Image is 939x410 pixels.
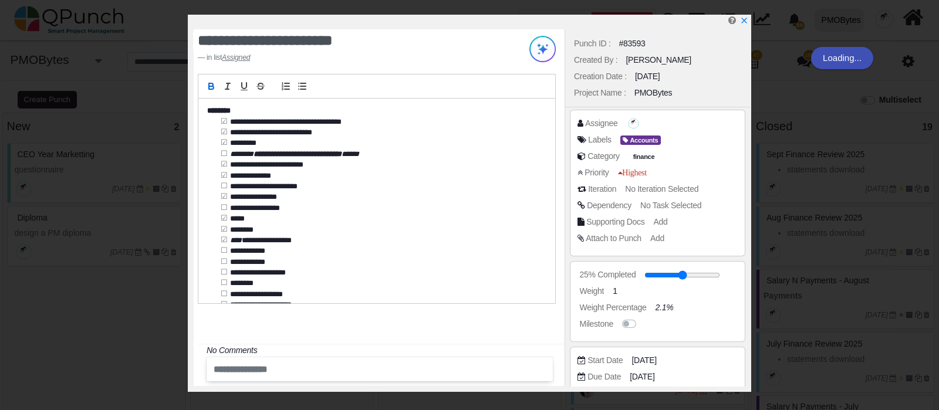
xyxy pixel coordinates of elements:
[613,285,617,297] span: 1
[625,184,698,194] span: No Iteration Selected
[650,233,664,243] span: Add
[580,269,636,281] div: 25% Completed
[640,201,701,210] span: No Task Selected
[618,168,647,177] span: Highest
[222,53,250,62] u: Assigned
[529,36,556,62] img: Try writing with AI
[588,183,616,195] div: Iteration
[587,150,620,162] div: Category
[630,371,654,383] span: [DATE]
[626,54,691,66] div: [PERSON_NAME]
[580,285,604,297] div: Weight
[586,216,644,228] div: Supporting Docs
[587,199,631,212] div: Dependency
[634,87,673,99] div: PMOBytes
[580,301,647,314] div: Weight Percentage
[654,217,668,226] span: Add
[587,371,621,383] div: Due Date
[574,70,627,83] div: Creation Date :
[585,167,609,179] div: Priority
[574,87,626,99] div: Project Name :
[630,152,657,162] span: finance
[580,318,613,330] div: Milestone
[574,54,617,66] div: Created By :
[656,303,674,312] i: 2.1%
[620,135,661,145] span: Accounts
[629,118,639,128] img: avatar
[631,354,656,367] span: [DATE]
[619,38,646,50] div: #83593
[740,16,748,25] svg: x
[585,117,617,130] div: Assignee
[588,134,612,146] div: Labels
[728,16,736,25] i: Edit Punch
[587,354,623,367] div: Start Date
[635,70,660,83] div: [DATE]
[629,118,639,128] span: Aamir Pmobytes
[620,134,661,146] span: <div><span class="badge badge-secondary" style="background-color: #653294"> <i class="fa fa-tag p...
[811,47,873,69] div: Loading...
[222,53,250,62] cite: Source Title
[574,38,611,50] div: Punch ID :
[207,345,257,355] i: No Comments
[586,232,641,245] div: Attach to Punch
[198,52,493,63] footer: in list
